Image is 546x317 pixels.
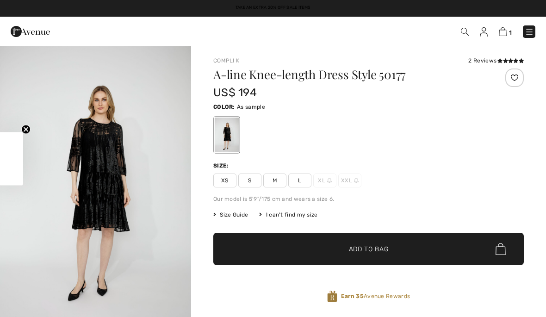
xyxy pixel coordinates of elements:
span: Add to Bag [349,244,389,254]
a: Take an Extra 20% Off Sale Items [236,5,311,10]
span: S [238,174,261,187]
img: Menu [525,27,534,37]
img: Avenue Rewards [327,290,337,303]
span: As sample [237,104,265,110]
h1: A-line Knee-length Dress Style 50177 [213,68,472,81]
img: Shopping Bag [499,27,507,36]
span: Size Guide [213,211,248,219]
img: My Info [480,27,488,37]
span: 1 [509,29,512,36]
span: XL [313,174,336,187]
span: US$ 194 [213,86,257,99]
span: XXL [338,174,361,187]
a: 1 [499,26,512,37]
img: ring-m.svg [354,178,359,183]
div: Size: [213,162,231,170]
span: L [288,174,311,187]
div: 2 Reviews [468,56,524,65]
div: As sample [215,118,239,152]
img: Search [461,28,469,36]
img: 1ère Avenue [11,22,50,41]
img: ring-m.svg [327,178,332,183]
span: M [263,174,286,187]
a: Compli K [213,57,239,64]
a: 1ère Avenue [11,26,50,35]
button: Add to Bag [213,233,524,265]
img: Bag.svg [496,243,506,255]
button: Close teaser [21,124,31,134]
span: Avenue Rewards [341,292,410,300]
div: Our model is 5'9"/175 cm and wears a size 6. [213,195,524,203]
span: XS [213,174,236,187]
span: Color: [213,104,235,110]
strong: Earn 35 [341,293,364,299]
div: I can't find my size [259,211,317,219]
